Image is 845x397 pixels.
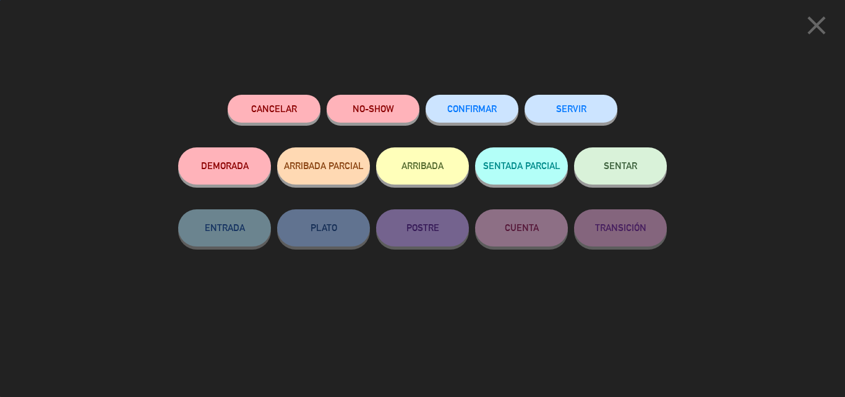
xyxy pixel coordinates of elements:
[447,103,497,114] span: CONFIRMAR
[475,147,568,185] button: SENTADA PARCIAL
[574,147,667,185] button: SENTAR
[604,160,637,171] span: SENTAR
[801,10,832,41] i: close
[797,9,836,46] button: close
[284,160,364,171] span: ARRIBADA PARCIAL
[376,209,469,246] button: POSTRE
[525,95,617,123] button: SERVIR
[277,147,370,185] button: ARRIBADA PARCIAL
[376,147,469,185] button: ARRIBADA
[475,209,568,246] button: CUENTA
[277,209,370,246] button: PLATO
[574,209,667,246] button: TRANSICIÓN
[228,95,320,123] button: Cancelar
[178,209,271,246] button: ENTRADA
[178,147,271,185] button: DEMORADA
[327,95,419,123] button: NO-SHOW
[426,95,518,123] button: CONFIRMAR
